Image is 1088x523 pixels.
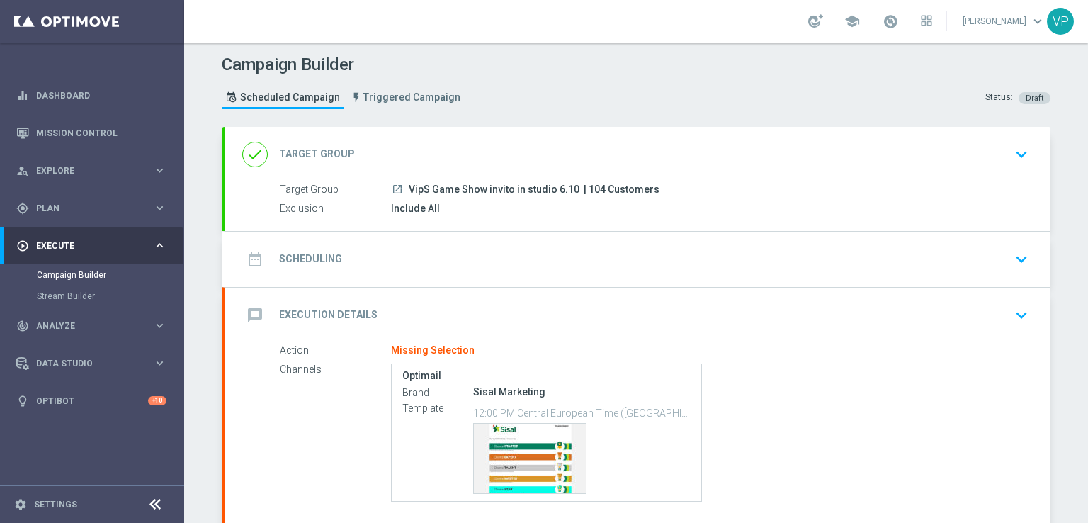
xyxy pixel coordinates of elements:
[16,382,166,420] div: Optibot
[1011,144,1032,165] i: keyboard_arrow_down
[1030,13,1045,29] span: keyboard_arrow_down
[240,91,340,103] span: Scheduled Campaign
[280,184,391,196] label: Target Group
[36,359,153,368] span: Data Studio
[37,286,183,307] div: Stream Builder
[36,242,153,250] span: Execute
[16,240,29,252] i: play_circle_outline
[16,240,153,252] div: Execute
[153,201,166,215] i: keyboard_arrow_right
[222,86,344,109] a: Scheduled Campaign
[16,128,167,139] button: Mission Control
[280,203,391,215] label: Exclusion
[16,320,153,332] div: Analyze
[985,91,1013,104] div: Status:
[222,55,467,75] h1: Campaign Builder
[242,303,268,328] i: message
[473,405,691,420] p: 12:00 PM Central European Time ([GEOGRAPHIC_DATA]) (UTC +02:00)
[153,319,166,332] i: keyboard_arrow_right
[1047,8,1074,35] div: VP
[242,247,268,272] i: date_range
[16,358,167,369] button: Data Studio keyboard_arrow_right
[16,357,153,370] div: Data Studio
[409,184,579,196] span: VipS Game Show invito in studio 6.10
[16,320,29,332] i: track_changes
[16,164,153,177] div: Explore
[473,385,691,399] div: Sisal Marketing
[34,500,77,509] a: Settings
[16,202,153,215] div: Plan
[16,90,167,101] button: equalizer Dashboard
[36,167,153,175] span: Explore
[242,246,1033,273] div: date_range Scheduling keyboard_arrow_down
[16,114,166,152] div: Mission Control
[279,147,355,161] h2: Target Group
[1009,302,1033,329] button: keyboard_arrow_down
[153,164,166,177] i: keyboard_arrow_right
[1011,305,1032,326] i: keyboard_arrow_down
[36,322,153,330] span: Analyze
[36,114,166,152] a: Mission Control
[37,291,147,302] a: Stream Builder
[392,184,403,195] i: launch
[391,344,475,357] div: Missing Selection
[153,356,166,370] i: keyboard_arrow_right
[279,252,342,266] h2: Scheduling
[16,320,167,332] button: track_changes Analyze keyboard_arrow_right
[280,364,391,376] label: Channels
[242,142,268,167] i: done
[16,77,166,114] div: Dashboard
[1009,246,1033,273] button: keyboard_arrow_down
[16,395,167,407] button: lightbulb Optibot +10
[280,344,391,357] label: Action
[1019,91,1050,103] colored-tag: Draft
[1026,94,1043,103] span: Draft
[148,396,166,405] div: +10
[153,239,166,252] i: keyboard_arrow_right
[37,264,183,286] div: Campaign Builder
[16,240,167,252] button: play_circle_outline Execute keyboard_arrow_right
[36,382,148,420] a: Optibot
[347,86,464,109] a: Triggered Campaign
[1009,141,1033,168] button: keyboard_arrow_down
[16,203,167,214] button: gps_fixed Plan keyboard_arrow_right
[16,165,167,176] button: person_search Explore keyboard_arrow_right
[16,202,29,215] i: gps_fixed
[242,141,1033,168] div: done Target Group keyboard_arrow_down
[37,269,147,281] a: Campaign Builder
[961,11,1047,32] a: [PERSON_NAME]keyboard_arrow_down
[16,395,29,407] i: lightbulb
[16,164,29,177] i: person_search
[16,89,29,102] i: equalizer
[363,91,460,103] span: Triggered Campaign
[36,77,166,114] a: Dashboard
[242,302,1033,329] div: message Execution Details keyboard_arrow_down
[36,204,153,213] span: Plan
[1011,249,1032,270] i: keyboard_arrow_down
[402,402,473,415] label: Template
[391,201,1023,215] div: Include All
[844,13,860,29] span: school
[584,184,659,196] span: | 104 Customers
[402,386,473,399] label: Brand
[279,308,378,322] h2: Execution Details
[14,498,27,511] i: settings
[402,370,691,382] label: Optimail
